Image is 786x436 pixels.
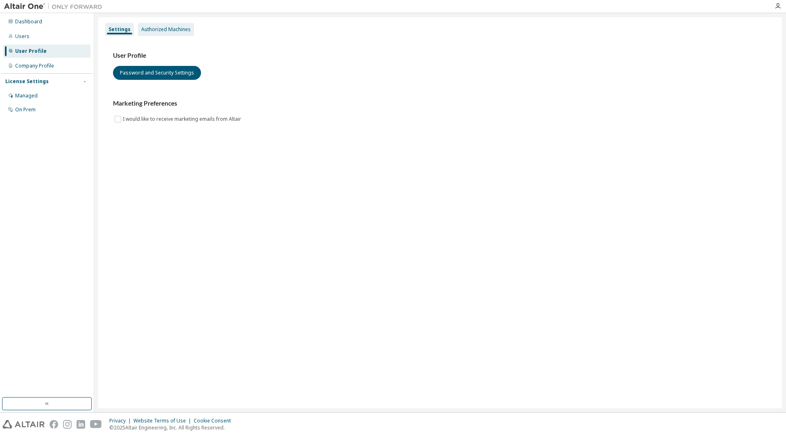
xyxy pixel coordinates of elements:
[15,48,47,54] div: User Profile
[108,26,131,33] div: Settings
[133,418,194,424] div: Website Terms of Use
[113,66,201,80] button: Password and Security Settings
[109,418,133,424] div: Privacy
[15,106,36,113] div: On Prem
[194,418,236,424] div: Cookie Consent
[4,2,106,11] img: Altair One
[77,420,85,429] img: linkedin.svg
[123,114,243,124] label: I would like to receive marketing emails from Altair
[2,420,45,429] img: altair_logo.svg
[15,93,38,99] div: Managed
[15,33,29,40] div: Users
[15,18,42,25] div: Dashboard
[141,26,191,33] div: Authorized Machines
[113,99,767,108] h3: Marketing Preferences
[90,420,102,429] img: youtube.svg
[15,63,54,69] div: Company Profile
[5,78,49,85] div: License Settings
[109,424,236,431] p: © 2025 Altair Engineering, Inc. All Rights Reserved.
[113,52,767,60] h3: User Profile
[50,420,58,429] img: facebook.svg
[63,420,72,429] img: instagram.svg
